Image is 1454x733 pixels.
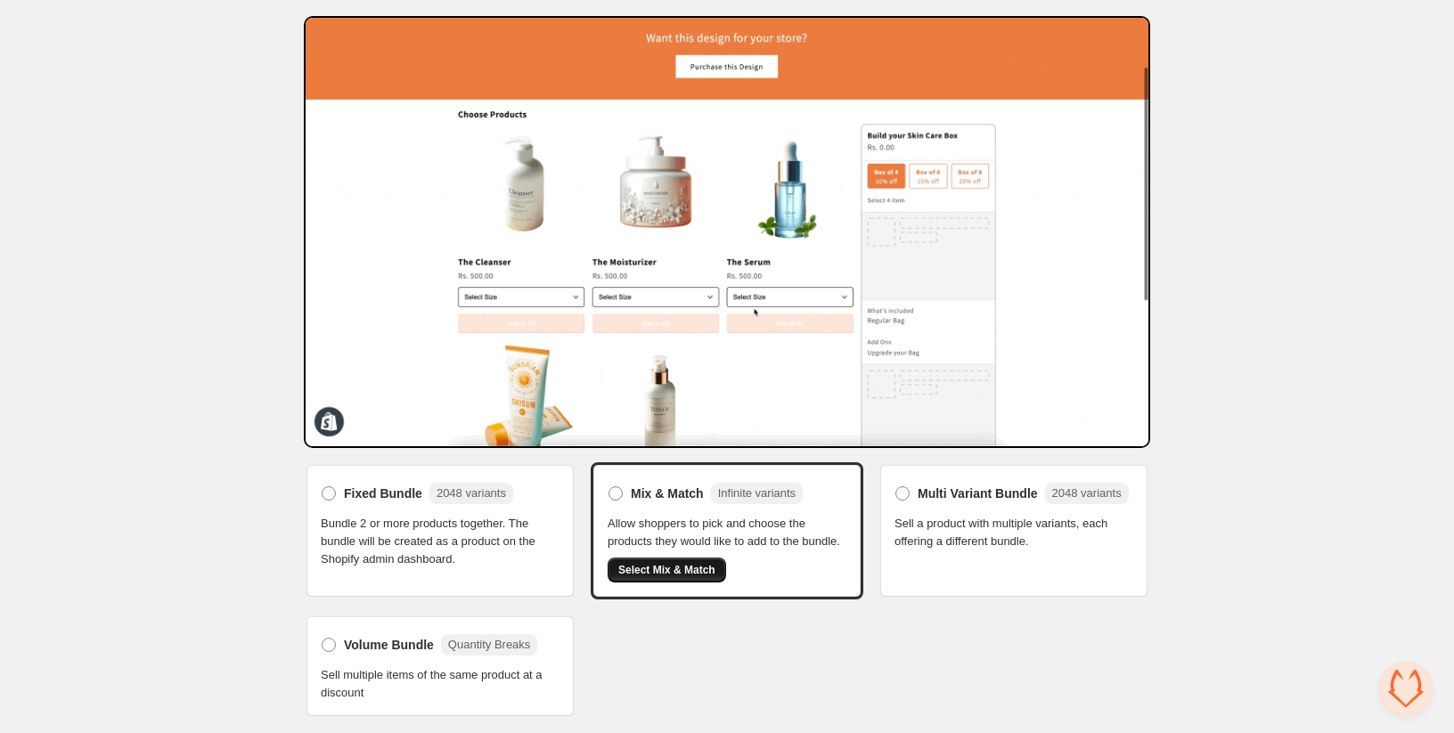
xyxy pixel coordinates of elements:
[437,486,506,500] span: 2048 variants
[321,515,560,568] span: Bundle 2 or more products together. The bundle will be created as a product on the Shopify admin ...
[1052,486,1122,500] span: 2048 variants
[631,485,704,502] span: Mix & Match
[1379,662,1433,715] div: Open chat
[448,638,531,651] span: Quantity Breaks
[344,636,434,654] span: Volume Bundle
[344,485,422,502] span: Fixed Bundle
[894,515,1133,550] span: Sell a product with multiple variants, each offering a different bundle.
[618,563,715,577] span: Select Mix & Match
[304,16,1150,448] img: Bundle Preview
[608,558,726,582] button: Select Mix & Match
[608,515,846,550] span: Allow shoppers to pick and choose the products they would like to add to the bundle.
[718,486,796,500] span: Infinite variants
[321,666,560,702] span: Sell multiple items of the same product at a discount
[918,485,1038,502] span: Multi Variant Bundle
